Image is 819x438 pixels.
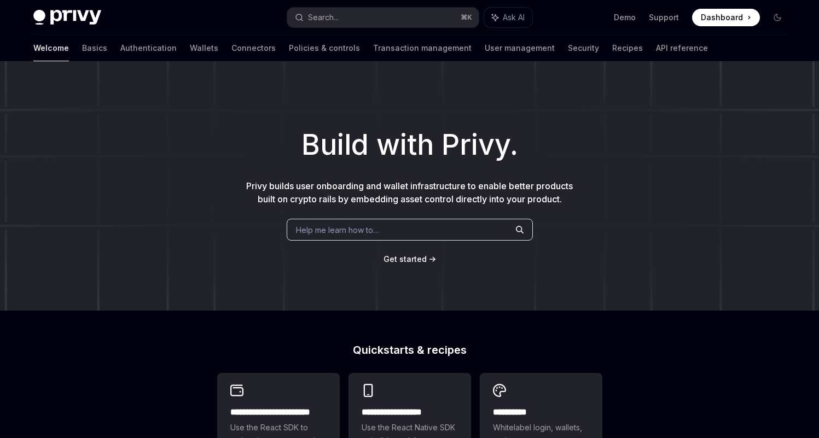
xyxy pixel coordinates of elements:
span: Help me learn how to… [296,224,379,236]
a: Get started [384,254,427,265]
a: Welcome [33,35,69,61]
span: Get started [384,254,427,264]
a: User management [485,35,555,61]
a: Dashboard [692,9,760,26]
div: Search... [308,11,339,24]
a: Support [649,12,679,23]
a: Authentication [120,35,177,61]
a: Basics [82,35,107,61]
h1: Build with Privy. [18,124,801,166]
span: Dashboard [701,12,743,23]
button: Ask AI [484,8,532,27]
a: Transaction management [373,35,472,61]
a: Wallets [190,35,218,61]
img: dark logo [33,10,101,25]
span: ⌘ K [461,13,472,22]
a: Demo [614,12,636,23]
span: Privy builds user onboarding and wallet infrastructure to enable better products built on crypto ... [246,180,573,205]
a: Connectors [231,35,276,61]
a: Recipes [612,35,643,61]
a: Policies & controls [289,35,360,61]
button: Toggle dark mode [769,9,786,26]
button: Search...⌘K [287,8,479,27]
span: Ask AI [503,12,525,23]
h2: Quickstarts & recipes [217,344,602,355]
a: Security [568,35,599,61]
a: API reference [656,35,708,61]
